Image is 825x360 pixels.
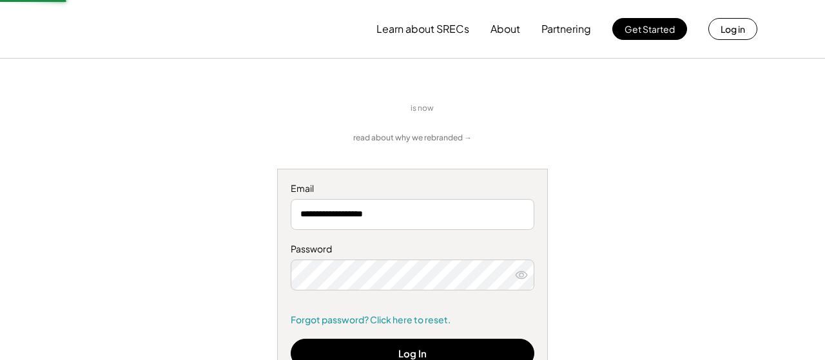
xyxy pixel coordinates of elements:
[291,243,534,256] div: Password
[450,102,540,115] img: yH5BAEAAAAALAAAAAABAAEAAAIBRAA7
[612,18,687,40] button: Get Started
[376,16,469,42] button: Learn about SRECs
[541,16,591,42] button: Partnering
[490,16,520,42] button: About
[285,91,401,126] img: yH5BAEAAAAALAAAAAABAAEAAAIBRAA7
[353,133,472,144] a: read about why we rebranded →
[407,103,443,114] div: is now
[708,18,757,40] button: Log in
[291,182,534,195] div: Email
[68,7,175,51] img: yH5BAEAAAAALAAAAAABAAEAAAIBRAA7
[291,314,534,327] a: Forgot password? Click here to reset.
